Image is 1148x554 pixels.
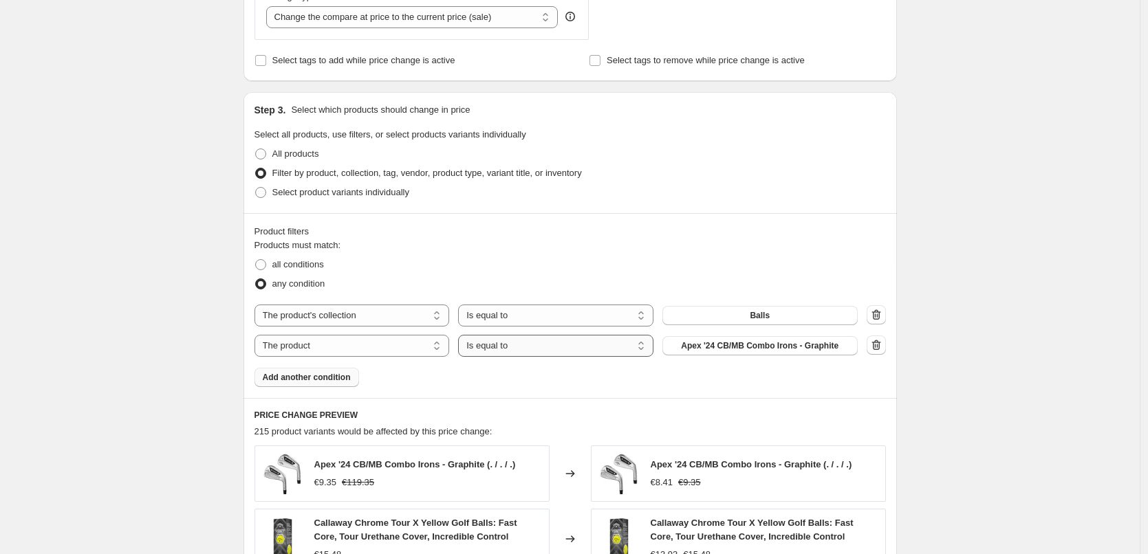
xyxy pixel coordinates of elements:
span: 215 product variants would be affected by this price change: [254,426,492,436]
div: €8.41 [651,476,673,489]
span: All products [272,148,319,159]
img: CallawayApex_24CBMBComboIrons2_80x.jpg [262,453,303,494]
span: Products must match: [254,240,341,250]
h6: PRICE CHANGE PREVIEW [254,410,886,421]
strike: €9.35 [678,476,701,489]
span: Apex '24 CB/MB Combo Irons - Graphite (. / . / .) [314,459,516,469]
span: Apex '24 CB/MB Combo Irons - Graphite [681,340,838,351]
p: Select which products should change in price [291,103,470,117]
span: Add another condition [263,372,351,383]
div: €9.35 [314,476,337,489]
span: Select all products, use filters, or select products variants individually [254,129,526,140]
span: all conditions [272,259,324,269]
strike: €119.35 [342,476,374,489]
div: Product filters [254,225,886,239]
span: Callaway Chrome Tour X Yellow Golf Balls: Fast Core, Tour Urethane Cover, Incredible Control [651,518,854,542]
span: Select tags to add while price change is active [272,55,455,65]
img: CallawayApex_24CBMBComboIrons2_80x.jpg [598,453,640,494]
span: Callaway Chrome Tour X Yellow Golf Balls: Fast Core, Tour Urethane Cover, Incredible Control [314,518,517,542]
h2: Step 3. [254,103,286,117]
button: Apex '24 CB/MB Combo Irons - Graphite [662,336,858,355]
span: Apex '24 CB/MB Combo Irons - Graphite (. / . / .) [651,459,852,469]
span: any condition [272,278,325,289]
span: Select product variants individually [272,187,409,197]
button: Balls [662,306,858,325]
button: Add another condition [254,368,359,387]
span: Filter by product, collection, tag, vendor, product type, variant title, or inventory [272,168,582,178]
div: help [563,10,577,23]
span: Select tags to remove while price change is active [607,55,805,65]
span: Balls [750,310,770,321]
